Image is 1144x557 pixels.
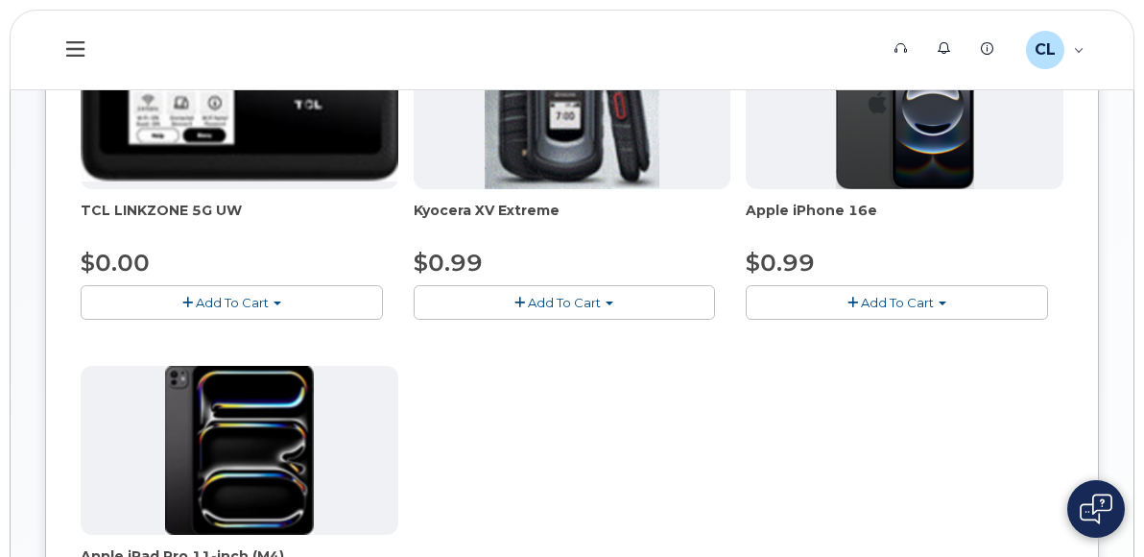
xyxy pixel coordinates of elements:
img: linkzone5g.png [81,28,398,182]
span: CL [1035,38,1056,61]
span: Add To Cart [196,295,269,310]
img: Open chat [1080,494,1112,524]
span: $0.00 [81,249,150,277]
div: Carlos Lopez [1013,31,1098,69]
img: xvextreme.gif [485,20,658,189]
button: Add To Cart [746,285,1048,319]
span: Add To Cart [528,295,601,310]
span: $0.99 [746,249,815,277]
img: ipad_pro_11_m4.png [165,366,314,535]
span: Add To Cart [861,295,934,310]
button: Add To Cart [414,285,716,319]
span: $0.99 [414,249,483,277]
button: Add To Cart [81,285,383,319]
img: iphone16e.png [836,20,974,189]
div: TCL LINKZONE 5G UW [81,201,398,239]
div: Apple iPhone 16e [746,201,1063,239]
div: Kyocera XV Extreme [414,201,731,239]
